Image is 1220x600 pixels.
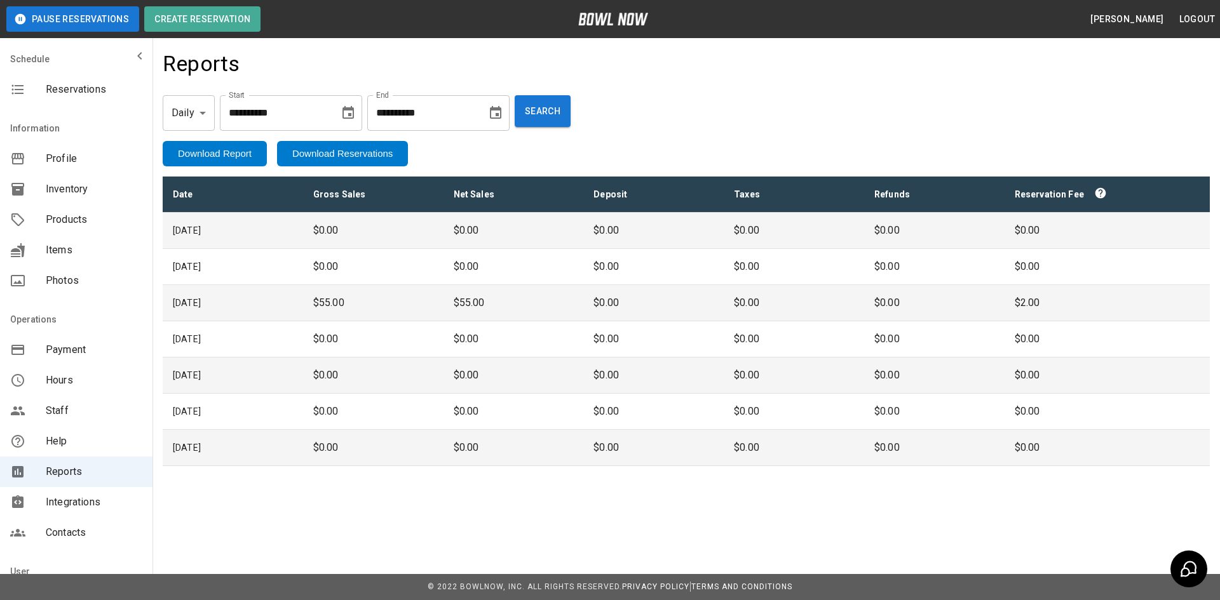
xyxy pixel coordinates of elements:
span: Items [46,243,142,258]
p: $55.00 [313,295,433,310]
p: $0.00 [593,331,714,347]
h4: Reports [163,51,240,77]
p: $0.00 [593,368,714,383]
table: sticky table [163,177,1210,466]
span: Help [46,434,142,449]
p: $0.00 [593,259,714,274]
p: $0.00 [593,404,714,419]
span: Inventory [46,182,142,197]
p: $0.00 [874,223,994,238]
button: [PERSON_NAME] [1085,8,1169,31]
td: [DATE] [163,285,303,321]
span: Photos [46,273,142,288]
p: $0.00 [313,440,433,455]
p: $0.00 [454,331,574,347]
p: $0.00 [874,331,994,347]
p: $0.00 [734,259,854,274]
p: $0.00 [1015,368,1200,383]
p: $0.00 [734,295,854,310]
p: $2.00 [1015,295,1200,310]
p: $0.00 [593,440,714,455]
button: Create Reservation [144,6,261,32]
p: $0.00 [1015,259,1200,274]
p: $55.00 [454,295,574,310]
p: $0.00 [1015,440,1200,455]
button: Logout [1174,8,1220,31]
span: Reservations [46,82,142,97]
button: Download Report [163,141,267,166]
p: $0.00 [734,331,854,347]
p: $0.00 [734,368,854,383]
th: Deposit [583,177,724,213]
th: Taxes [724,177,864,213]
span: Products [46,212,142,227]
p: $0.00 [313,259,433,274]
p: $0.00 [313,404,433,419]
p: $0.00 [454,404,574,419]
p: $0.00 [734,223,854,238]
p: $0.00 [874,404,994,419]
span: Integrations [46,495,142,510]
th: Refunds [864,177,1005,213]
p: $0.00 [454,259,574,274]
td: [DATE] [163,321,303,357]
td: [DATE] [163,394,303,430]
button: Pause Reservations [6,6,139,32]
p: $0.00 [313,223,433,238]
td: [DATE] [163,357,303,394]
div: Daily [163,95,215,131]
td: [DATE] [163,249,303,285]
th: Date [163,177,303,213]
p: $0.00 [313,368,433,383]
td: [DATE] [163,430,303,466]
svg: Reservation fees paid directly to BowlNow by customer [1094,187,1107,199]
p: $0.00 [593,223,714,238]
p: $0.00 [454,440,574,455]
p: $0.00 [454,368,574,383]
p: $0.00 [874,440,994,455]
a: Terms and Conditions [691,582,792,591]
p: $0.00 [454,223,574,238]
span: Hours [46,373,142,388]
p: $0.00 [1015,331,1200,347]
span: Reports [46,464,142,479]
p: $0.00 [1015,223,1200,238]
p: $0.00 [874,259,994,274]
a: Privacy Policy [622,582,689,591]
img: logo [578,13,648,25]
p: $0.00 [313,331,433,347]
span: Staff [46,403,142,418]
p: $0.00 [593,295,714,310]
th: Gross Sales [303,177,444,213]
button: Search [515,95,571,127]
span: Payment [46,342,142,357]
p: $0.00 [734,440,854,455]
p: $0.00 [874,295,994,310]
div: Reservation Fee [1015,187,1200,202]
td: [DATE] [163,213,303,249]
button: Choose date, selected date is Aug 14, 2025 [483,100,508,126]
button: Download Reservations [277,141,408,166]
p: $0.00 [874,368,994,383]
button: Choose date, selected date is Aug 7, 2025 [335,100,361,126]
p: $0.00 [1015,404,1200,419]
p: $0.00 [734,404,854,419]
th: Net Sales [444,177,584,213]
span: © 2022 BowlNow, Inc. All Rights Reserved. [428,582,622,591]
span: Contacts [46,525,142,540]
span: Profile [46,151,142,166]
